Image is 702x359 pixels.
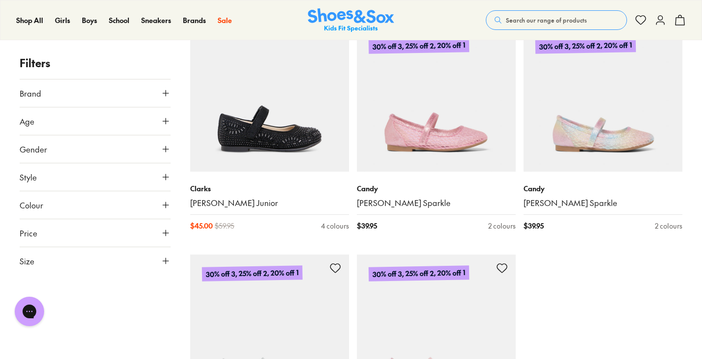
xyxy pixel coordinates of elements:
button: Search our range of products [486,10,627,30]
button: Age [20,107,171,135]
p: Clarks [190,183,349,194]
p: 30% off 3, 25% off 2, 20% off 1 [369,265,469,282]
a: Boys [82,15,97,26]
a: Girls [55,15,70,26]
a: Exclusive30% off 3, 25% off 2, 20% off 1 [524,13,682,172]
button: Style [20,163,171,191]
span: Brand [20,87,41,99]
a: Sale [190,13,349,172]
span: Colour [20,199,43,211]
span: Size [20,255,34,267]
p: 30% off 3, 25% off 2, 20% off 1 [535,38,636,54]
a: Shoes & Sox [308,8,394,32]
a: Exclusive30% off 3, 25% off 2, 20% off 1 [357,13,516,172]
span: Style [20,171,37,183]
div: 4 colours [321,221,349,231]
a: [PERSON_NAME] Sparkle [524,198,682,208]
button: Price [20,219,171,247]
button: Gender [20,135,171,163]
p: Candy [524,183,682,194]
img: SNS_Logo_Responsive.svg [308,8,394,32]
span: Price [20,227,37,239]
button: Colour [20,191,171,219]
a: Shop All [16,15,43,26]
div: 2 colours [655,221,682,231]
p: Candy [357,183,516,194]
span: $ 59.95 [215,221,234,231]
a: Sale [218,15,232,26]
button: Size [20,247,171,275]
a: Sneakers [141,15,171,26]
span: Age [20,115,34,127]
iframe: Gorgias live chat messenger [10,293,49,330]
div: 2 colours [488,221,516,231]
p: Filters [20,55,171,71]
a: School [109,15,129,26]
span: $ 39.95 [524,221,544,231]
button: Brand [20,79,171,107]
a: Brands [183,15,206,26]
p: 30% off 3, 25% off 2, 20% off 1 [202,265,302,282]
span: $ 45.00 [190,221,213,231]
a: [PERSON_NAME] Sparkle [357,198,516,208]
p: 30% off 3, 25% off 2, 20% off 1 [369,38,469,54]
span: $ 39.95 [357,221,377,231]
a: [PERSON_NAME] Junior [190,198,349,208]
span: Gender [20,143,47,155]
span: Search our range of products [506,16,587,25]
